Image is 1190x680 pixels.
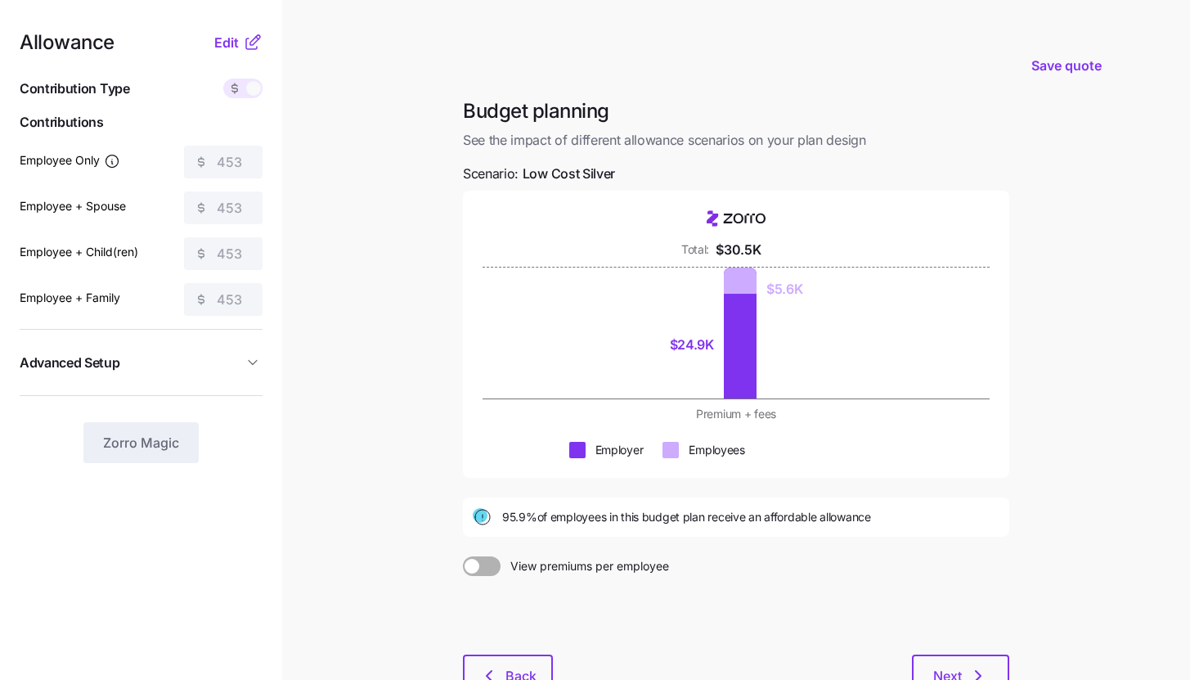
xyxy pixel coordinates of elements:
span: Contributions [20,112,263,133]
span: Advanced Setup [20,353,120,373]
span: Edit [214,33,239,52]
span: Allowance [20,33,115,52]
button: Edit [214,33,243,52]
span: Contribution Type [20,79,130,99]
span: Scenario: [463,164,615,184]
button: Save quote [1018,43,1115,88]
label: Employee + Child(ren) [20,243,138,261]
label: Employee + Family [20,289,120,307]
span: See the impact of different allowance scenarios on your plan design [463,130,1009,151]
div: $5.6K [766,279,802,299]
button: Advanced Setup [20,343,263,383]
div: Employer [595,442,644,458]
span: Save quote [1031,56,1102,75]
button: Zorro Magic [83,422,199,463]
span: 95.9% of employees in this budget plan receive an affordable allowance [502,509,871,525]
label: Employee + Spouse [20,197,126,215]
label: Employee Only [20,151,120,169]
div: $24.9K [670,335,714,355]
div: Premium + fees [535,406,937,422]
span: Low Cost Silver [523,164,615,184]
div: $30.5K [716,240,761,260]
div: Total: [681,241,709,258]
div: Employees [689,442,744,458]
h1: Budget planning [463,98,1009,124]
span: View premiums per employee [501,556,669,576]
span: Zorro Magic [103,433,179,453]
